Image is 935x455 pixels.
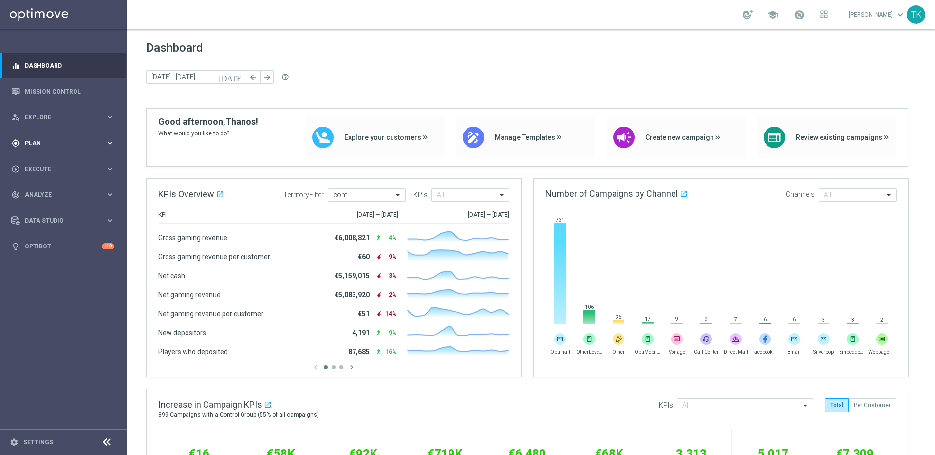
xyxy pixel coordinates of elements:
i: keyboard_arrow_right [105,138,114,148]
span: school [767,9,778,20]
div: TK [907,5,925,24]
span: Execute [25,166,105,172]
button: track_changes Analyze keyboard_arrow_right [11,191,115,199]
i: keyboard_arrow_right [105,113,114,122]
div: Optibot [11,233,114,259]
div: Data Studio [11,216,105,225]
span: Explore [25,114,105,120]
button: gps_fixed Plan keyboard_arrow_right [11,139,115,147]
div: +10 [102,243,114,249]
span: Plan [25,140,105,146]
button: lightbulb Optibot +10 [11,243,115,250]
div: Dashboard [11,53,114,78]
a: Optibot [25,233,102,259]
i: gps_fixed [11,139,20,148]
i: track_changes [11,190,20,199]
button: Mission Control [11,88,115,95]
button: Data Studio keyboard_arrow_right [11,217,115,225]
span: keyboard_arrow_down [895,9,906,20]
span: Data Studio [25,218,105,224]
i: keyboard_arrow_right [105,190,114,199]
i: keyboard_arrow_right [105,216,114,225]
a: [PERSON_NAME]keyboard_arrow_down [848,7,907,22]
a: Dashboard [25,53,114,78]
i: equalizer [11,61,20,70]
div: Execute [11,165,105,173]
i: keyboard_arrow_right [105,164,114,173]
div: Explore [11,113,105,122]
div: Plan [11,139,105,148]
button: play_circle_outline Execute keyboard_arrow_right [11,165,115,173]
div: Mission Control [11,78,114,104]
i: lightbulb [11,242,20,251]
i: play_circle_outline [11,165,20,173]
div: Analyze [11,190,105,199]
a: Mission Control [25,78,114,104]
i: settings [10,438,19,447]
button: person_search Explore keyboard_arrow_right [11,114,115,121]
span: Analyze [25,192,105,198]
button: equalizer Dashboard [11,62,115,70]
i: person_search [11,113,20,122]
a: Settings [23,439,53,445]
